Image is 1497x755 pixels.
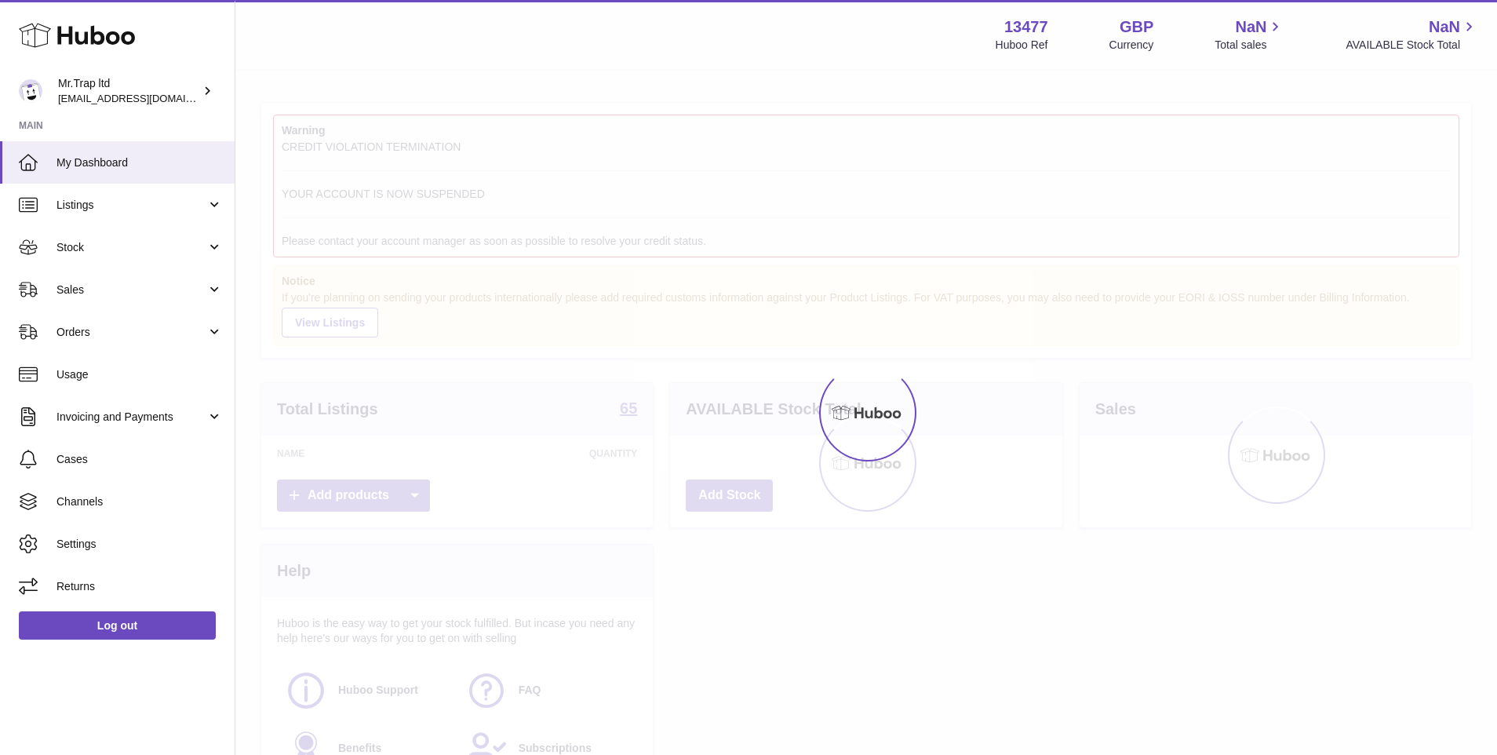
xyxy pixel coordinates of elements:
[1346,38,1478,53] span: AVAILABLE Stock Total
[56,240,206,255] span: Stock
[1109,38,1154,53] div: Currency
[19,611,216,640] a: Log out
[56,325,206,340] span: Orders
[58,76,199,106] div: Mr.Trap ltd
[1120,16,1153,38] strong: GBP
[56,494,223,509] span: Channels
[1346,16,1478,53] a: NaN AVAILABLE Stock Total
[1215,38,1284,53] span: Total sales
[56,198,206,213] span: Listings
[1429,16,1460,38] span: NaN
[56,283,206,297] span: Sales
[56,537,223,552] span: Settings
[1235,16,1266,38] span: NaN
[1004,16,1048,38] strong: 13477
[56,410,206,425] span: Invoicing and Payments
[56,367,223,382] span: Usage
[19,79,42,103] img: office@grabacz.eu
[56,579,223,594] span: Returns
[58,92,231,104] span: [EMAIL_ADDRESS][DOMAIN_NAME]
[56,452,223,467] span: Cases
[996,38,1048,53] div: Huboo Ref
[1215,16,1284,53] a: NaN Total sales
[56,155,223,170] span: My Dashboard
